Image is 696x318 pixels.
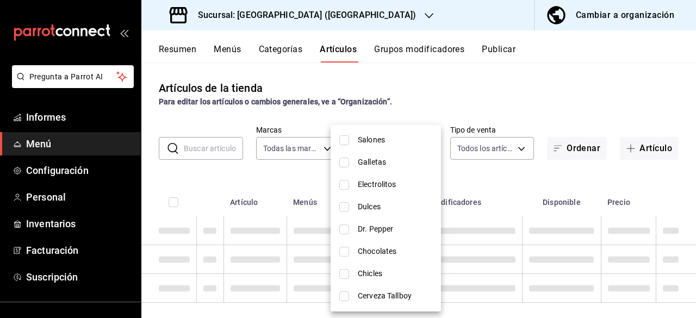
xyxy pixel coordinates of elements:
font: Dr. Pepper [358,225,393,233]
font: Electrolitos [358,180,396,189]
font: Galletas [358,158,386,166]
font: Dulces [358,202,381,211]
font: Salones [358,135,385,144]
font: Cerveza Tallboy [358,291,412,300]
font: Chocolates [358,247,396,255]
font: Chicles [358,269,382,278]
